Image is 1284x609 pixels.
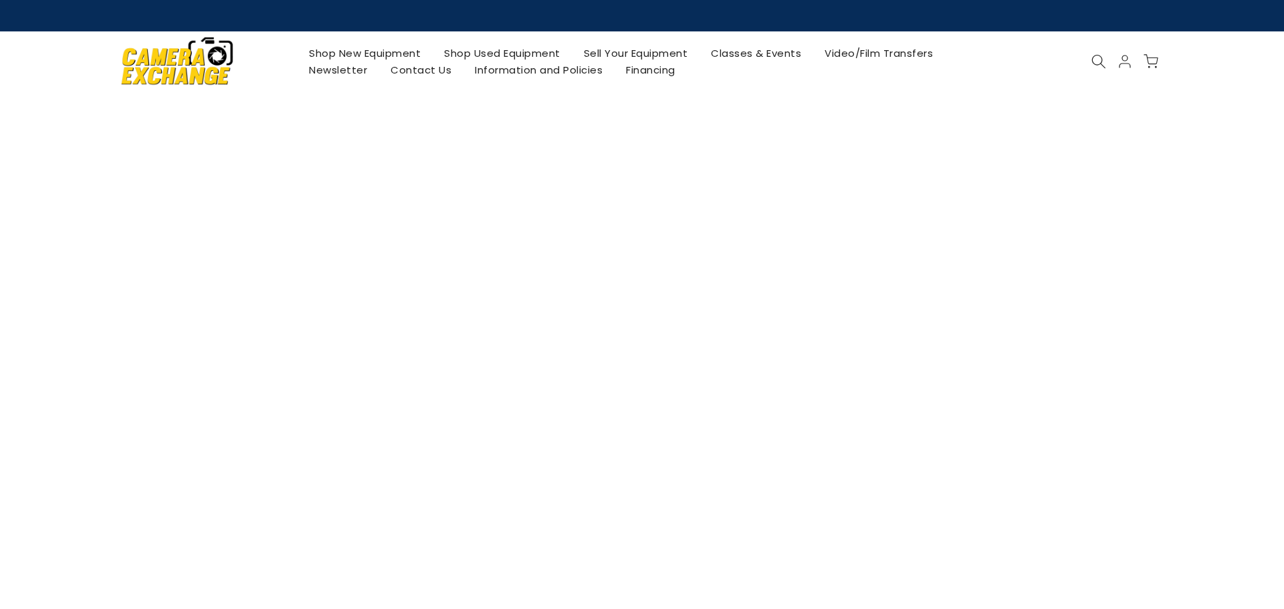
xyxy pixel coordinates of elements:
[615,62,687,78] a: Financing
[813,45,945,62] a: Video/Film Transfers
[298,45,433,62] a: Shop New Equipment
[379,62,463,78] a: Contact Us
[433,45,572,62] a: Shop Used Equipment
[572,45,700,62] a: Sell Your Equipment
[298,62,379,78] a: Newsletter
[463,62,615,78] a: Information and Policies
[700,45,813,62] a: Classes & Events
